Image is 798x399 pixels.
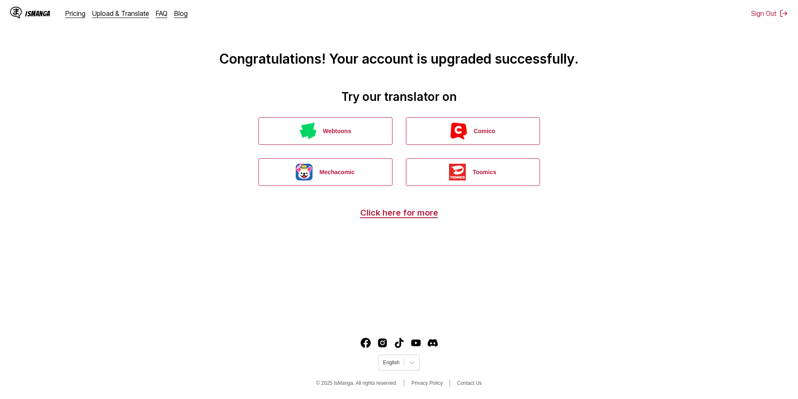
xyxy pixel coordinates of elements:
[450,123,467,139] img: Comico
[780,9,788,18] img: Sign out
[296,164,312,180] img: Mechacomic
[406,117,540,145] button: Comico
[383,360,384,366] input: Select language
[300,123,316,139] img: Webtoons
[10,7,65,20] a: IsManga LogoIsManga
[406,158,540,186] button: Toomics
[7,90,791,104] h2: Try our translator on
[258,158,393,186] button: Mechacomic
[65,9,85,18] a: Pricing
[449,164,466,180] img: Toomics
[411,338,421,348] a: Youtube
[25,10,50,18] div: IsManga
[360,208,438,218] a: Click here for more
[428,338,438,348] a: Discord
[394,338,404,348] img: IsManga TikTok
[428,338,438,348] img: IsManga Discord
[361,338,371,348] a: Facebook
[411,338,421,348] img: IsManga YouTube
[258,117,393,145] button: Webtoons
[174,9,188,18] a: Blog
[457,380,482,386] a: Contact Us
[411,380,443,386] a: Privacy Policy
[156,9,168,18] a: FAQ
[377,338,387,348] img: IsManga Instagram
[316,380,398,386] span: © 2025 IsManga. All rights reserved.
[92,9,149,18] a: Upload & Translate
[10,7,22,18] img: IsManga Logo
[377,338,387,348] a: Instagram
[751,9,788,18] button: Sign Out
[361,338,371,348] img: IsManga Facebook
[394,338,404,348] a: TikTok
